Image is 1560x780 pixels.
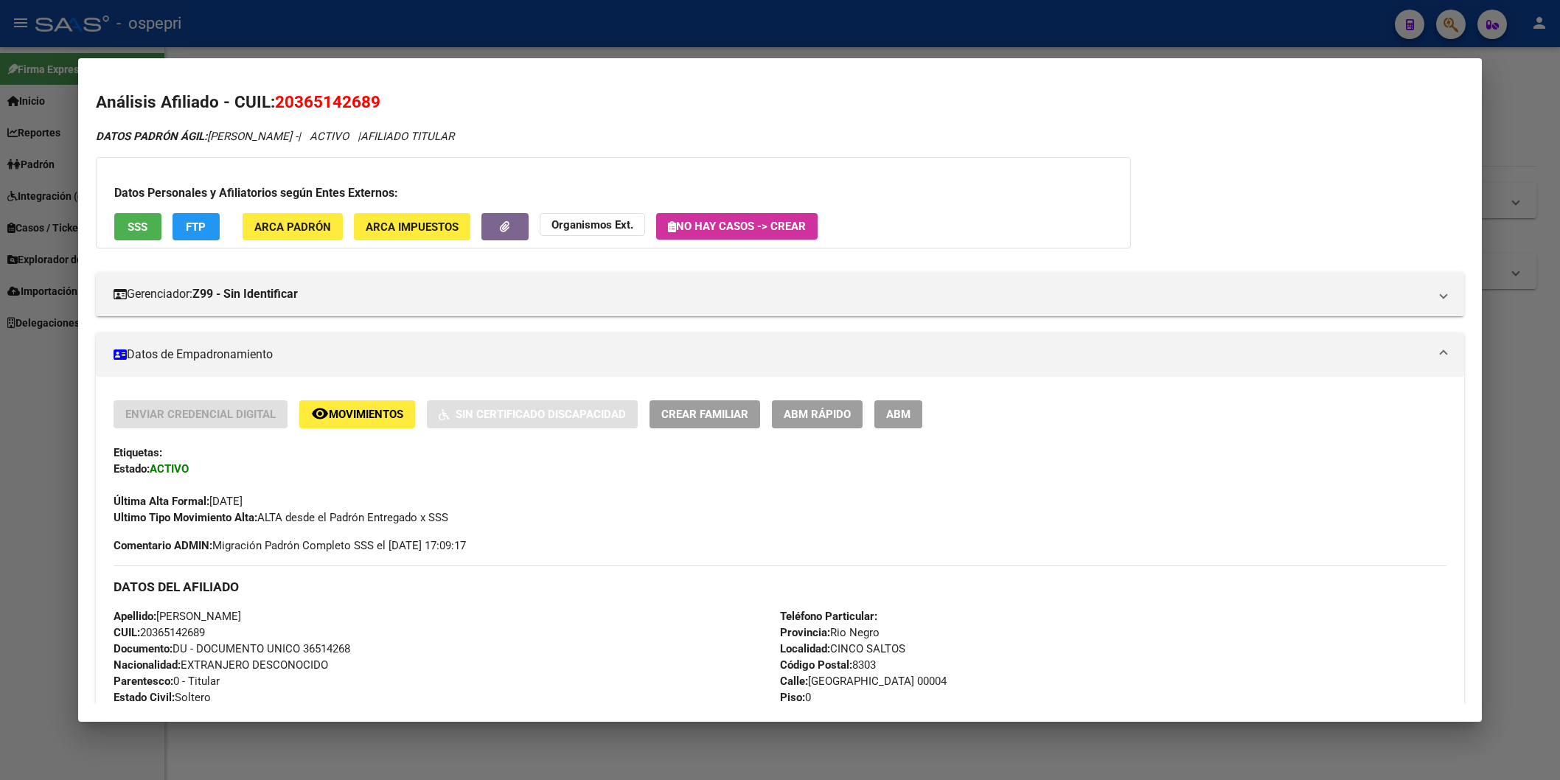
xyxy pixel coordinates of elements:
[114,658,181,672] strong: Nacionalidad:
[114,511,257,524] strong: Ultimo Tipo Movimiento Alta:
[254,220,331,234] span: ARCA Padrón
[354,213,470,240] button: ARCA Impuestos
[114,579,1446,595] h3: DATOS DEL AFILIADO
[114,346,1429,363] mat-panel-title: Datos de Empadronamiento
[114,610,156,623] strong: Apellido:
[311,405,329,422] mat-icon: remove_red_eye
[780,642,905,655] span: CINCO SALTOS
[96,130,207,143] strong: DATOS PADRÓN ÁGIL:
[780,691,805,704] strong: Piso:
[366,220,459,234] span: ARCA Impuestos
[114,658,328,672] span: EXTRANJERO DESCONOCIDO
[114,537,466,554] span: Migración Padrón Completo SSS el [DATE] 17:09:17
[114,184,1112,202] h3: Datos Personales y Afiliatorios según Entes Externos:
[114,642,173,655] strong: Documento:
[114,675,173,688] strong: Parentesco:
[114,511,448,524] span: ALTA desde el Padrón Entregado x SSS
[114,691,211,704] span: Soltero
[656,213,818,240] button: No hay casos -> Crear
[150,462,189,476] strong: ACTIVO
[780,610,877,623] strong: Teléfono Particular:
[96,130,298,143] span: [PERSON_NAME] -
[114,446,162,459] strong: Etiquetas:
[299,400,415,428] button: Movimientos
[114,400,288,428] button: Enviar Credencial Digital
[114,495,243,508] span: [DATE]
[650,400,760,428] button: Crear Familiar
[427,400,638,428] button: Sin Certificado Discapacidad
[186,220,206,234] span: FTP
[668,220,806,233] span: No hay casos -> Crear
[192,285,298,303] strong: Z99 - Sin Identificar
[780,658,876,672] span: 8303
[874,400,922,428] button: ABM
[114,285,1429,303] mat-panel-title: Gerenciador:
[551,218,633,231] strong: Organismos Ext.
[114,610,241,623] span: [PERSON_NAME]
[886,408,910,422] span: ABM
[96,90,1464,115] h2: Análisis Afiliado - CUIL:
[114,691,175,704] strong: Estado Civil:
[780,658,852,672] strong: Código Postal:
[114,626,205,639] span: 20365142689
[114,213,161,240] button: SSS
[243,213,343,240] button: ARCA Padrón
[96,272,1464,316] mat-expansion-panel-header: Gerenciador:Z99 - Sin Identificar
[456,408,626,422] span: Sin Certificado Discapacidad
[114,626,140,639] strong: CUIL:
[661,408,748,422] span: Crear Familiar
[772,400,863,428] button: ABM Rápido
[540,213,645,236] button: Organismos Ext.
[114,675,220,688] span: 0 - Titular
[114,539,212,552] strong: Comentario ADMIN:
[780,675,947,688] span: [GEOGRAPHIC_DATA] 00004
[329,408,403,422] span: Movimientos
[780,626,880,639] span: Rio Negro
[275,92,380,111] span: 20365142689
[128,220,147,234] span: SSS
[114,642,350,655] span: DU - DOCUMENTO UNICO 36514268
[780,642,830,655] strong: Localidad:
[96,332,1464,377] mat-expansion-panel-header: Datos de Empadronamiento
[114,495,209,508] strong: Última Alta Formal:
[780,626,830,639] strong: Provincia:
[1510,730,1545,765] iframe: Intercom live chat
[114,462,150,476] strong: Estado:
[361,130,454,143] span: AFILIADO TITULAR
[125,408,276,422] span: Enviar Credencial Digital
[780,691,811,704] span: 0
[784,408,851,422] span: ABM Rápido
[780,675,808,688] strong: Calle:
[96,130,454,143] i: | ACTIVO |
[173,213,220,240] button: FTP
